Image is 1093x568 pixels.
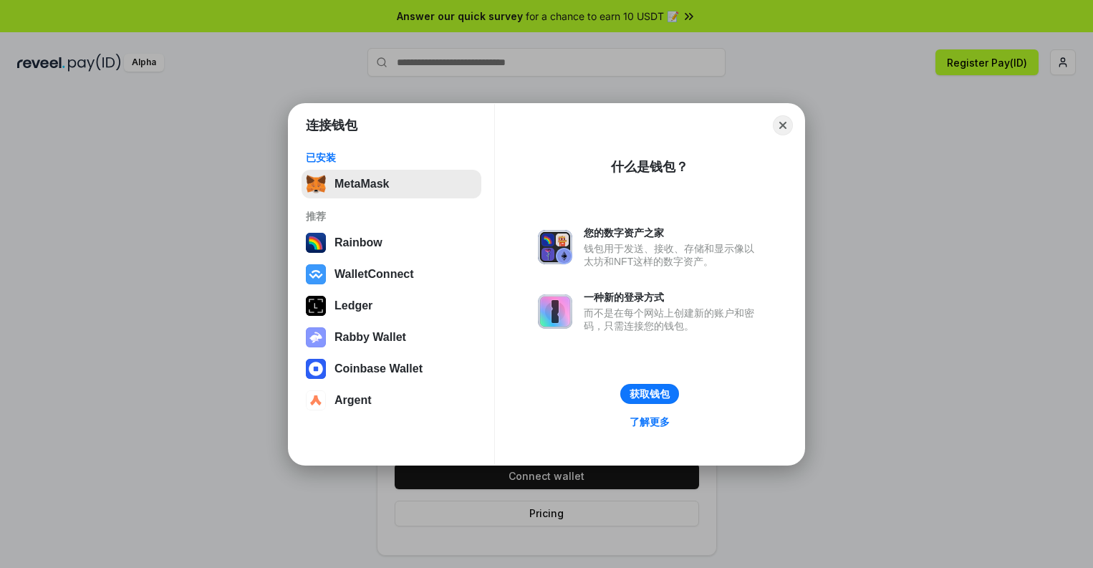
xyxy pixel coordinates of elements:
div: 您的数字资产之家 [584,226,761,239]
button: Ledger [302,292,481,320]
div: 了解更多 [630,415,670,428]
div: WalletConnect [334,268,414,281]
button: Rabby Wallet [302,323,481,352]
div: 而不是在每个网站上创建新的账户和密码，只需连接您的钱包。 [584,307,761,332]
div: 钱包用于发送、接收、存储和显示像以太坊和NFT这样的数字资产。 [584,242,761,268]
img: svg+xml,%3Csvg%20xmlns%3D%22http%3A%2F%2Fwww.w3.org%2F2000%2Fsvg%22%20fill%3D%22none%22%20viewBox... [306,327,326,347]
div: Coinbase Wallet [334,362,423,375]
div: 已安装 [306,151,477,164]
button: 获取钱包 [620,384,679,404]
div: Rainbow [334,236,382,249]
img: svg+xml,%3Csvg%20xmlns%3D%22http%3A%2F%2Fwww.w3.org%2F2000%2Fsvg%22%20width%3D%2228%22%20height%3... [306,296,326,316]
button: Rainbow [302,228,481,257]
a: 了解更多 [621,413,678,431]
img: svg+xml,%3Csvg%20width%3D%22120%22%20height%3D%22120%22%20viewBox%3D%220%200%20120%20120%22%20fil... [306,233,326,253]
div: 获取钱包 [630,388,670,400]
div: Rabby Wallet [334,331,406,344]
img: svg+xml,%3Csvg%20xmlns%3D%22http%3A%2F%2Fwww.w3.org%2F2000%2Fsvg%22%20fill%3D%22none%22%20viewBox... [538,230,572,264]
button: MetaMask [302,170,481,198]
button: Close [773,115,793,135]
img: svg+xml,%3Csvg%20width%3D%2228%22%20height%3D%2228%22%20viewBox%3D%220%200%2028%2028%22%20fill%3D... [306,264,326,284]
button: WalletConnect [302,260,481,289]
img: svg+xml,%3Csvg%20fill%3D%22none%22%20height%3D%2233%22%20viewBox%3D%220%200%2035%2033%22%20width%... [306,174,326,194]
button: Argent [302,386,481,415]
div: MetaMask [334,178,389,191]
div: 推荐 [306,210,477,223]
img: svg+xml,%3Csvg%20width%3D%2228%22%20height%3D%2228%22%20viewBox%3D%220%200%2028%2028%22%20fill%3D... [306,390,326,410]
h1: 连接钱包 [306,117,357,134]
div: Ledger [334,299,372,312]
div: Argent [334,394,372,407]
img: svg+xml,%3Csvg%20width%3D%2228%22%20height%3D%2228%22%20viewBox%3D%220%200%2028%2028%22%20fill%3D... [306,359,326,379]
img: svg+xml,%3Csvg%20xmlns%3D%22http%3A%2F%2Fwww.w3.org%2F2000%2Fsvg%22%20fill%3D%22none%22%20viewBox... [538,294,572,329]
div: 一种新的登录方式 [584,291,761,304]
div: 什么是钱包？ [611,158,688,175]
button: Coinbase Wallet [302,355,481,383]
